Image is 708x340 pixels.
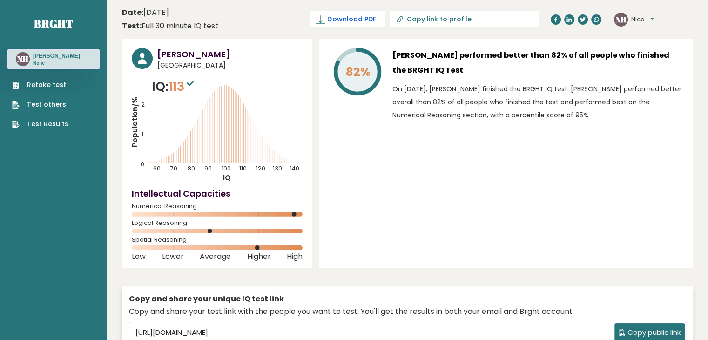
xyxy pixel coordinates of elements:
[152,77,196,96] p: IQ:
[129,306,686,317] div: Copy and share your test link with the people you want to test. You'll get the results in both yo...
[223,173,231,183] tspan: IQ
[200,255,231,258] span: Average
[631,15,654,24] button: Nica
[222,164,231,172] tspan: 100
[392,82,683,122] p: On [DATE], [PERSON_NAME] finished the BRGHT IQ test. [PERSON_NAME] performed better overall than ...
[162,255,184,258] span: Lower
[157,48,303,61] h3: [PERSON_NAME]
[287,255,303,258] span: High
[615,14,627,24] text: NH
[122,20,142,31] b: Test:
[130,97,140,147] tspan: Population/%
[247,255,271,258] span: Higher
[169,78,196,95] span: 113
[12,80,68,90] a: Retake test
[12,100,68,109] a: Test others
[256,164,265,172] tspan: 120
[290,164,299,172] tspan: 140
[33,52,80,60] h3: [PERSON_NAME]
[33,60,80,67] p: None
[273,164,282,172] tspan: 130
[17,54,28,64] text: NH
[122,7,143,18] b: Date:
[327,14,376,24] span: Download PDF
[204,164,212,172] tspan: 90
[188,164,195,172] tspan: 80
[129,293,686,305] div: Copy and share your unique IQ test link
[157,61,303,70] span: [GEOGRAPHIC_DATA]
[142,130,143,138] tspan: 1
[346,64,371,80] tspan: 82%
[392,48,683,78] h3: [PERSON_NAME] performed better than 82% of all people who finished the BRGHT IQ Test
[34,16,73,31] a: Brght
[141,101,145,109] tspan: 2
[239,164,247,172] tspan: 110
[170,164,177,172] tspan: 70
[310,11,385,27] a: Download PDF
[122,20,218,32] div: Full 30 minute IQ test
[12,119,68,129] a: Test Results
[132,204,303,208] span: Numerical Reasoning
[141,160,144,168] tspan: 0
[154,164,161,172] tspan: 60
[132,221,303,225] span: Logical Reasoning
[132,187,303,200] h4: Intellectual Capacities
[627,327,681,338] span: Copy public link
[132,255,146,258] span: Low
[132,238,303,242] span: Spatial Reasoning
[122,7,169,18] time: [DATE]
